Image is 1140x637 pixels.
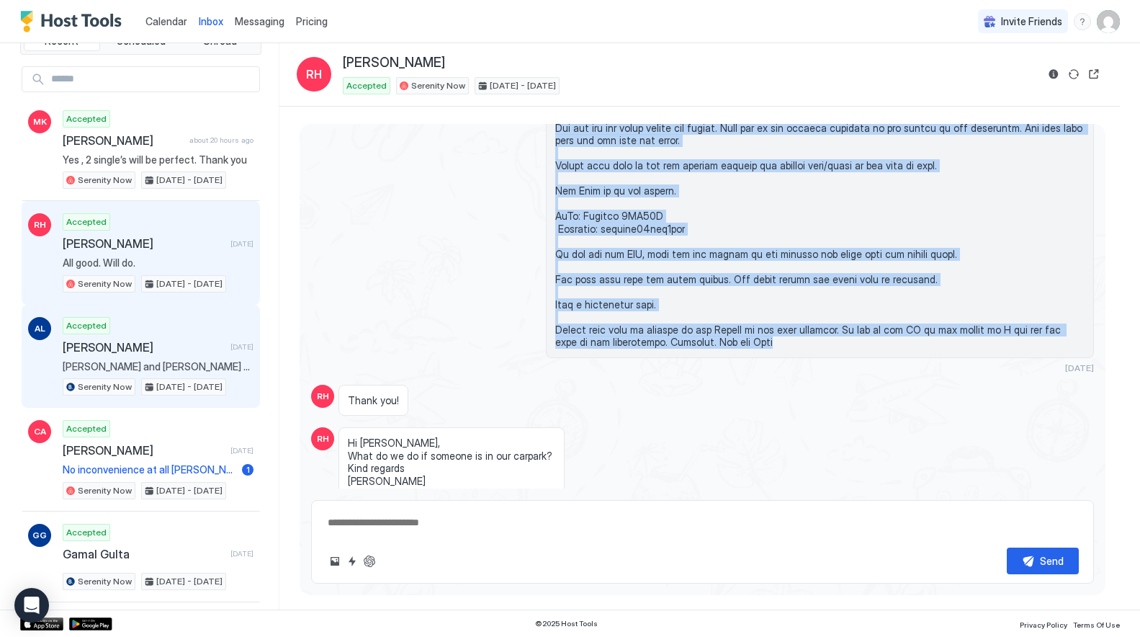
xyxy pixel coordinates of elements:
span: Terms Of Use [1073,620,1120,629]
a: Calendar [145,14,187,29]
span: [PERSON_NAME] [343,55,445,71]
span: Serenity Now [78,380,132,393]
span: RH [306,66,322,83]
span: Accepted [66,422,107,435]
a: Host Tools Logo [20,11,128,32]
span: Serenity Now [78,174,132,187]
a: Messaging [235,14,284,29]
span: Hi [PERSON_NAME], What do we do if someone is in our carpark? Kind regards [PERSON_NAME] [348,437,555,487]
span: about 20 hours ago [189,135,253,145]
span: 1 [246,464,250,475]
div: Open Intercom Messenger [14,588,49,623]
span: All good. Will do. [63,257,253,269]
span: Messaging [235,15,284,27]
span: No inconvenience at all [PERSON_NAME]. Glad you found it. [63,463,236,476]
span: [DATE] - [DATE] [156,575,223,588]
span: [DATE] [230,549,253,558]
input: Input Field [45,67,259,92]
span: Inbox [199,15,223,27]
span: Serenity Now [78,575,132,588]
span: Accepted [66,112,107,125]
span: [PERSON_NAME] and [PERSON_NAME] are looking forward to having you stay at 'Serenity Now' [DATE]. ... [63,360,253,373]
button: Sync reservation [1065,66,1082,83]
span: © 2025 Host Tools [535,619,598,628]
button: Send [1007,548,1079,574]
span: [DATE] [230,446,253,455]
span: [PERSON_NAME] [63,236,225,251]
span: Accepted [66,319,107,332]
span: Accepted [346,79,387,92]
span: CA [34,425,46,438]
span: Yes , 2 single’s will be perfect. Thank you [63,153,253,166]
button: Open reservation [1085,66,1103,83]
span: [DATE] - [DATE] [156,380,223,393]
span: RH [317,390,329,403]
span: [DATE] [230,342,253,352]
span: [DATE] [1065,362,1094,373]
span: Gamal Gulta [63,547,225,561]
span: Pricing [296,15,328,28]
span: RH [34,218,46,231]
span: [PERSON_NAME] [63,340,225,355]
span: [PERSON_NAME] [63,133,184,148]
span: Thank you! [348,394,399,407]
div: Send [1040,553,1064,569]
span: RH [317,432,329,445]
span: [DATE] - [DATE] [156,277,223,290]
a: Terms Of Use [1073,616,1120,631]
span: [DATE] [230,239,253,249]
span: Serenity Now [78,484,132,497]
span: [DATE] - [DATE] [156,174,223,187]
span: MK [33,115,47,128]
button: Reservation information [1045,66,1062,83]
span: [PERSON_NAME] [63,443,225,458]
button: Upload image [326,553,344,570]
a: Privacy Policy [1020,616,1067,631]
div: menu [1074,13,1091,30]
span: Privacy Policy [1020,620,1067,629]
div: User profile [1097,10,1120,33]
button: Quick reply [344,553,361,570]
span: Serenity Now [78,277,132,290]
a: Google Play Store [69,618,112,631]
span: AL [35,322,45,335]
span: [DATE] - [DATE] [490,79,556,92]
span: [DATE] - [DATE] [156,484,223,497]
span: Accepted [66,526,107,539]
span: Serenity Now [411,79,465,92]
a: App Store [20,618,63,631]
button: ChatGPT Auto Reply [361,553,378,570]
a: Inbox [199,14,223,29]
span: Accepted [66,215,107,228]
span: Invite Friends [1001,15,1062,28]
span: Calendar [145,15,187,27]
span: GG [32,529,47,542]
